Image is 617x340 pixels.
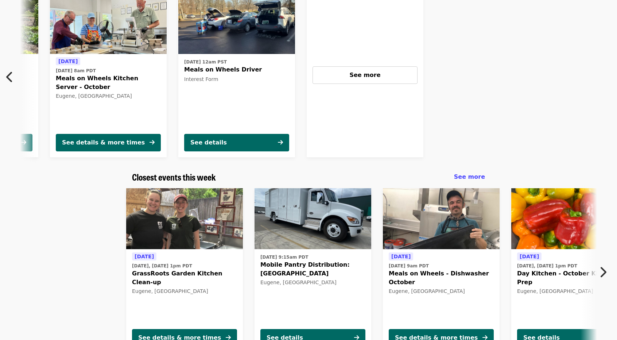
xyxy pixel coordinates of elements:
span: Mobile Pantry Distribution: [GEOGRAPHIC_DATA] [260,260,365,278]
time: [DATE] 12am PST [184,59,227,65]
span: [DATE] [391,254,411,259]
i: chevron-right icon [599,265,606,279]
span: GrassRoots Garden Kitchen Clean-up [132,269,237,287]
time: [DATE], [DATE] 1pm PDT [517,263,577,269]
div: Eugene, [GEOGRAPHIC_DATA] [389,288,494,294]
img: Meals on Wheels - Dishwasher October organized by Food for Lane County [383,188,500,250]
span: Interest Form [184,76,218,82]
button: See details & more times [56,134,161,151]
button: See details [184,134,289,151]
span: [DATE] [135,254,154,259]
button: See more [313,66,418,84]
time: [DATE] 9am PDT [389,263,429,269]
span: [DATE] [520,254,539,259]
div: Closest events this week [126,172,491,182]
img: GrassRoots Garden Kitchen Clean-up organized by Food for Lane County [126,188,243,250]
span: Meals on Wheels Kitchen Server - October [56,74,161,92]
span: See more [454,173,485,180]
time: [DATE], [DATE] 1pm PDT [132,263,192,269]
span: Meals on Wheels - Dishwasher October [389,269,494,287]
div: See details & more times [62,138,145,147]
span: See more [349,72,380,78]
a: Closest events this week [132,172,216,182]
time: [DATE] 8am PDT [56,67,96,74]
i: arrow-right icon [150,139,155,146]
button: Next item [593,262,617,282]
a: See more [454,173,485,181]
div: Eugene, [GEOGRAPHIC_DATA] [260,279,365,286]
div: Eugene, [GEOGRAPHIC_DATA] [132,288,237,294]
span: [DATE] [58,58,78,64]
i: chevron-left icon [6,70,13,84]
time: [DATE] 9:15am PDT [260,254,308,260]
span: Closest events this week [132,170,216,183]
i: arrow-right icon [278,139,283,146]
div: Eugene, [GEOGRAPHIC_DATA] [56,93,161,99]
span: Meals on Wheels Driver [184,65,289,74]
img: Mobile Pantry Distribution: Bethel School District organized by Food for Lane County [255,188,371,250]
div: See details [190,138,227,147]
